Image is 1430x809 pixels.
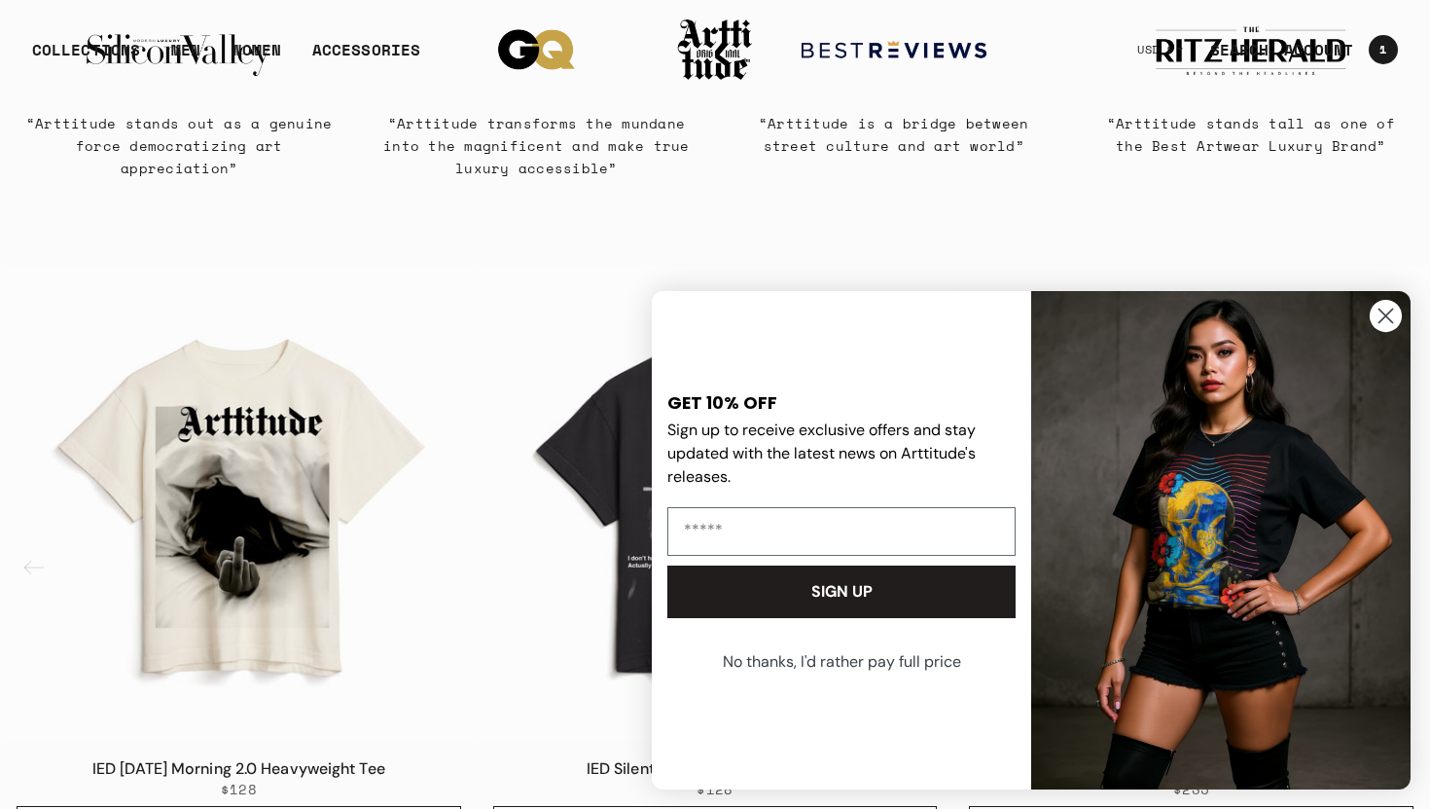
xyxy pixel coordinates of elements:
[667,420,976,487] span: Sign up to receive exclusive offers and stay updated with the latest news on Arttitude's releases.
[1031,291,1411,790] img: 88b40c6e-4fbe-451e-b692-af676383430e.jpeg
[1379,44,1386,55] span: 1
[667,390,777,415] span: GET 10% OFF
[478,266,953,742] img: IED Silent Rage 2.1 Heavyweight Tee
[632,272,1430,809] div: FLYOUT Form
[1369,299,1403,333] button: Close dialog
[17,38,436,77] ul: Main navigation
[1,266,477,742] img: IED Monday Morning 2.0 Heavyweight Tee
[1096,112,1406,157] p: “Arttitude stands tall as one of the Best Artwear Luxury Brand”
[739,112,1049,157] p: “Arttitude is a bridge between street culture and art world”
[1269,30,1353,69] a: ACCOUNT
[1195,30,1269,69] a: SEARCH
[953,266,1429,742] img: IED Holy Subversion 3.0 Heavyweight Hoodie
[92,758,385,779] a: IED [DATE] Morning 2.0 Heavyweight Tee
[587,758,844,779] a: IED Silent Rage 2.1 Heavyweight Tee
[676,17,754,83] img: Arttitude
[381,112,691,179] p: “Arttitude transforms the mundane into the magnificent and make true luxury accessible”
[478,266,953,742] a: IED Silent Rage 2.1 Heavyweight TeeIED Silent Rage 2.1 Heavyweight Tee
[1353,27,1398,72] a: Open cart
[1126,28,1195,71] button: USD $
[665,638,1018,686] button: No thanks, I'd rather pay full price
[171,38,200,77] a: MEN
[667,566,1016,618] button: SIGN UP
[32,38,140,77] div: COLLECTIONS
[953,266,1429,742] a: IED Holy Subversion 3.0 Heavyweight HoodieIED Holy Subversion 3.0 Heavyweight Hoodie
[667,507,1016,556] input: Email
[221,781,257,798] span: $128
[232,38,281,77] a: WOMEN
[24,112,334,179] p: “Arttitude stands out as a genuine force democratizing art appreciation”
[312,38,420,77] div: ACCESSORIES
[1,266,477,742] a: IED Monday Morning 2.0 Heavyweight TeeIED Monday Morning 2.0 Heavyweight Tee
[1137,42,1174,57] span: USD $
